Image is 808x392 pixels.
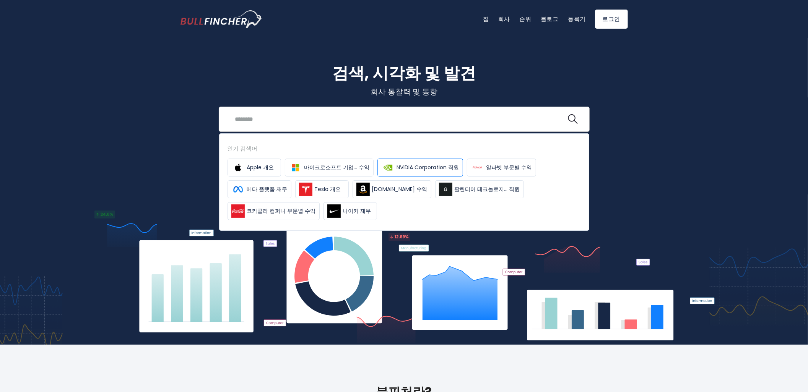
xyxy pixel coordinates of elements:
[324,202,377,220] a: 나이키 재무
[568,15,586,23] a: 등록기
[343,207,371,215] span: 나이키 재무
[483,15,489,23] a: 집
[228,159,281,177] a: Apple 개요
[247,207,316,215] span: 코카콜라 컴퍼니 부문별 수익
[498,15,510,23] a: 회사
[568,114,578,124] img: 검색 아이콘
[180,147,628,155] p: 트렌드
[180,61,628,85] h1: 검색, 시각화 및 발견
[228,180,291,198] a: 메타 플랫폼 재무
[595,10,628,29] a: 로그인
[285,159,374,177] a: 마이크로소프트 기업... 수익
[541,15,559,23] a: 블로그
[455,185,520,193] span: 팔란티어 테크놀로지... 직원
[486,164,532,172] span: 알파벳 부문별 수익
[304,164,370,172] span: 마이크로소프트 기업... 수익
[397,164,459,172] span: NVIDIA Corporation 직원
[180,10,263,28] img: 불핀처 로고
[315,185,341,193] span: Tesla 개요
[377,159,463,177] a: NVIDIA Corporation 직원
[519,15,532,23] a: 순위
[247,164,274,172] span: Apple 개요
[467,159,536,177] a: 알파벳 부문별 수익
[295,180,349,198] a: Tesla 개요
[372,185,428,193] span: [DOMAIN_NAME] 수익
[228,202,320,220] a: 코카콜라 컴퍼니 부문별 수익
[353,180,431,198] a: [DOMAIN_NAME] 수익
[180,87,628,97] p: 회사 통찰력 및 동향
[247,185,288,193] span: 메타 플랫폼 재무
[180,10,263,28] a: 홈페이지 바로가기
[228,144,581,153] div: 인기 검색어
[435,180,524,198] a: 팔란티어 테크놀로지... 직원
